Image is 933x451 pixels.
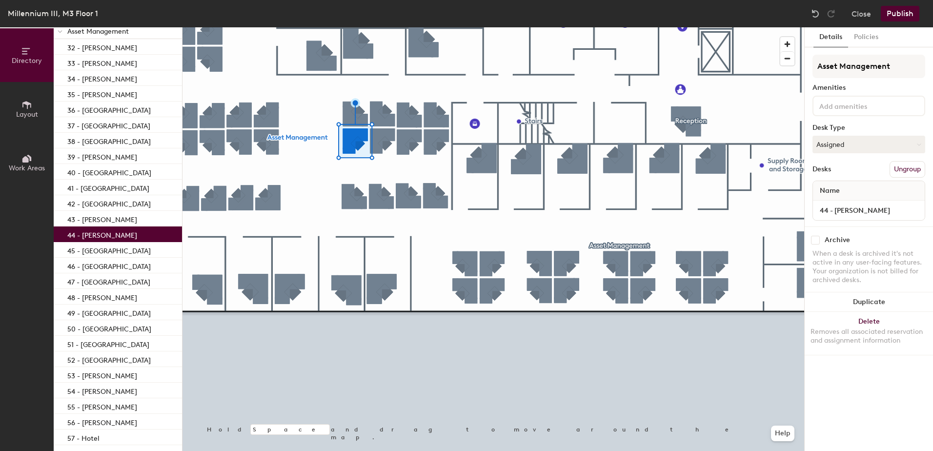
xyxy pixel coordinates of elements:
p: 35 - [PERSON_NAME] [67,88,137,99]
p: 45 - [GEOGRAPHIC_DATA] [67,244,151,255]
div: Desk Type [812,124,925,132]
p: 50 - [GEOGRAPHIC_DATA] [67,322,151,333]
div: Archive [825,236,850,244]
p: 32 - [PERSON_NAME] [67,41,137,52]
p: 52 - [GEOGRAPHIC_DATA] [67,353,151,365]
button: Help [771,426,794,441]
p: 38 - [GEOGRAPHIC_DATA] [67,135,151,146]
button: Details [813,27,848,47]
button: Ungroup [890,161,925,178]
button: Publish [881,6,919,21]
p: 46 - [GEOGRAPHIC_DATA] [67,260,151,271]
p: 53 - [PERSON_NAME] [67,369,137,380]
p: 33 - [PERSON_NAME] [67,57,137,68]
p: 57 - Hotel [67,431,100,443]
p: 55 - [PERSON_NAME] [67,400,137,411]
span: Name [815,182,845,200]
p: 47 - [GEOGRAPHIC_DATA] [67,275,150,287]
p: 54 - [PERSON_NAME] [67,385,137,396]
p: 48 - [PERSON_NAME] [67,291,137,302]
img: Undo [811,9,820,19]
button: Policies [848,27,884,47]
p: 43 - [PERSON_NAME] [67,213,137,224]
div: Amenities [812,84,925,92]
input: Unnamed desk [815,204,923,217]
span: Directory [12,57,42,65]
p: 34 - [PERSON_NAME] [67,72,137,83]
p: 49 - [GEOGRAPHIC_DATA] [67,307,151,318]
p: 39 - [PERSON_NAME] [67,150,137,162]
div: Millennium III, M3 Floor 1 [8,7,98,20]
span: Work Areas [9,164,45,172]
div: Desks [812,165,831,173]
button: Duplicate [805,292,933,312]
img: Redo [826,9,836,19]
p: 42 - [GEOGRAPHIC_DATA] [67,197,151,208]
p: 36 - [GEOGRAPHIC_DATA] [67,103,151,115]
p: 44 - [PERSON_NAME] [67,228,137,240]
div: Removes all associated reservation and assignment information [811,328,927,345]
p: 56 - [PERSON_NAME] [67,416,137,427]
input: Add amenities [817,100,905,111]
div: When a desk is archived it's not active in any user-facing features. Your organization is not bil... [812,249,925,285]
p: 41 - [GEOGRAPHIC_DATA] [67,182,149,193]
button: DeleteRemoves all associated reservation and assignment information [805,312,933,355]
span: Layout [16,110,38,119]
p: 37 - [GEOGRAPHIC_DATA] [67,119,150,130]
span: Asset Management [67,27,129,36]
button: Close [852,6,871,21]
p: 51 - [GEOGRAPHIC_DATA] [67,338,149,349]
button: Assigned [812,136,925,153]
p: 40 - [GEOGRAPHIC_DATA] [67,166,151,177]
